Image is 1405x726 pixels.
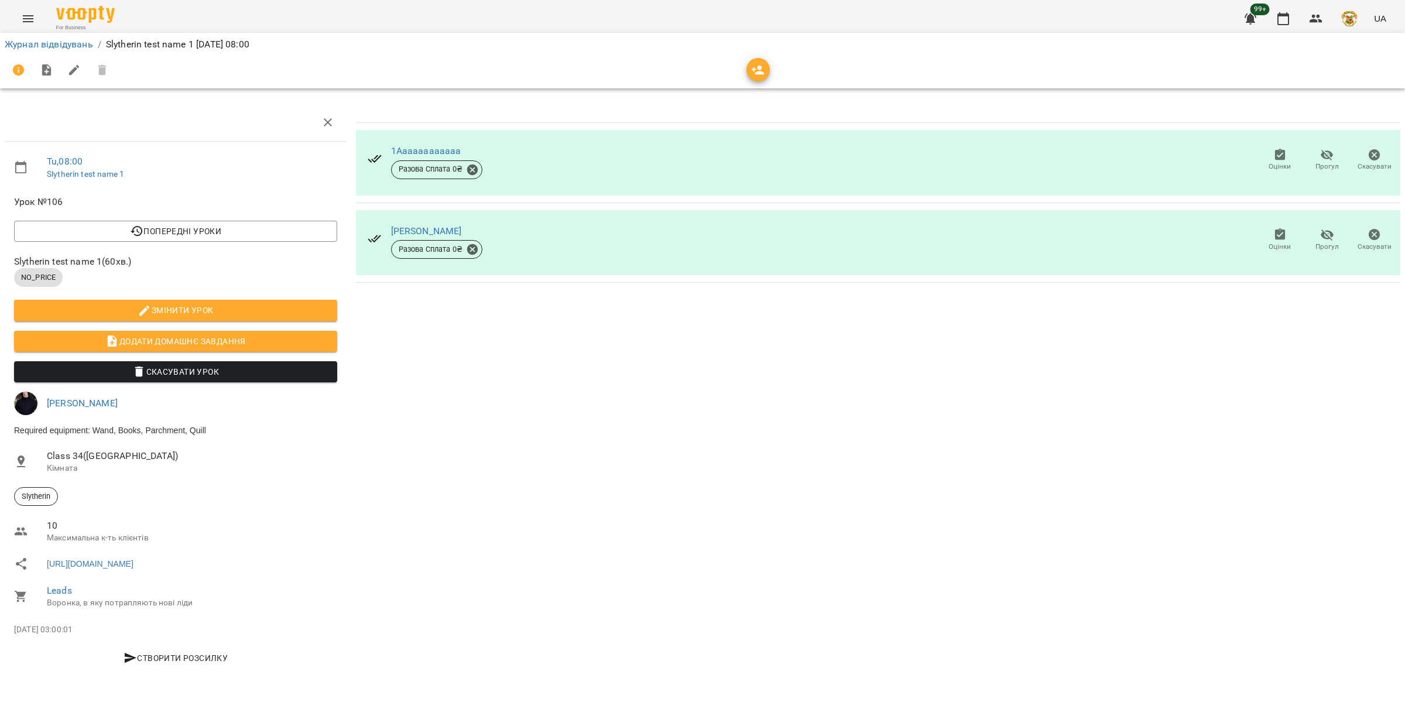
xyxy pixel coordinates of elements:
img: ad7e999b06c9aeaf2ae83e880ee3e2bd.jpg [14,392,37,415]
button: Menu [14,5,42,33]
button: Змінити урок [14,300,337,321]
p: Slytherin test name 1 [DATE] 08:00 [106,37,249,52]
button: UA [1369,8,1391,29]
p: [DATE] 03:00:01 [14,624,337,636]
button: Оцінки [1256,224,1304,256]
div: Slytherin [14,487,58,506]
span: Змінити урок [23,303,328,317]
button: Скасувати [1351,144,1398,177]
p: Кімната [47,463,337,474]
a: Leads [47,585,72,596]
div: Разова Сплата 0₴ [391,160,482,179]
span: Прогул [1315,162,1339,172]
img: Voopty Logo [56,6,115,23]
span: Оцінки [1269,242,1291,252]
img: e4fadf5fdc8e1f4c6887bfc6431a60f1.png [1341,11,1358,27]
span: For Business [56,24,115,32]
span: Class 34([GEOGRAPHIC_DATA]) [47,449,337,463]
span: Разова Сплата 0 ₴ [392,244,470,255]
span: Попередні уроки [23,224,328,238]
span: Додати домашнє завдання [23,334,328,348]
span: NO_PRICE [14,272,63,283]
a: Журнал відвідувань [5,39,93,50]
button: Додати домашнє завдання [14,331,337,352]
button: Скасувати Урок [14,361,337,382]
span: Разова Сплата 0 ₴ [392,164,470,174]
button: Прогул [1304,224,1351,256]
button: Оцінки [1256,144,1304,177]
span: Створити розсилку [19,651,333,665]
a: Slytherin test name 1 [47,169,124,179]
a: [PERSON_NAME] [47,398,118,409]
span: Скасувати [1358,242,1392,252]
nav: breadcrumb [5,37,1400,52]
span: Урок №106 [14,195,337,209]
a: [PERSON_NAME] [391,225,462,237]
button: Попередні уроки [14,221,337,242]
span: Скасувати Урок [23,365,328,379]
li: / [98,37,101,52]
a: Tu , 08:00 [47,156,83,167]
button: Прогул [1304,144,1351,177]
a: 1Aaaaaaaaaaaa [391,145,461,156]
div: Разова Сплата 0₴ [391,240,482,259]
span: 10 [47,519,337,533]
p: Максимальна к-ть клієнтів [47,532,337,544]
span: 99+ [1250,4,1270,15]
button: Скасувати [1351,224,1398,256]
a: [URL][DOMAIN_NAME] [47,558,133,570]
span: Скасувати [1358,162,1392,172]
span: Slytherin [15,491,57,502]
button: Створити розсилку [14,648,337,669]
span: UA [1374,12,1386,25]
li: Required equipment: Wand, Books, Parchment, Quill [5,420,347,441]
p: Воронка, в яку потрапляють нові ліди [47,597,337,609]
span: Slytherin test name 1 ( 60 хв. ) [14,255,337,269]
span: Оцінки [1269,162,1291,172]
span: Прогул [1315,242,1339,252]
